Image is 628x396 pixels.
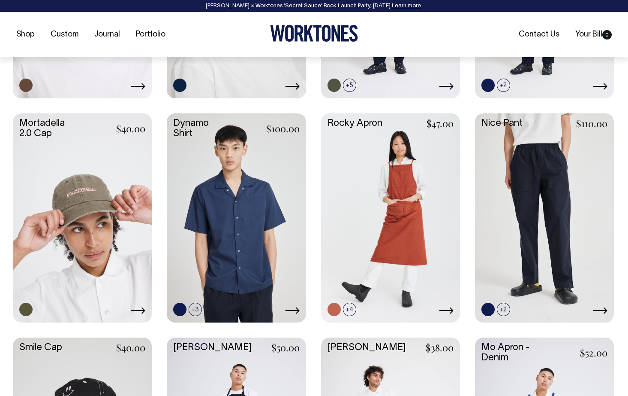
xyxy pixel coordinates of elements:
[497,79,510,92] span: +2
[13,27,38,42] a: Shop
[189,303,202,316] span: +3
[343,303,356,316] span: +4
[572,27,615,42] a: Your Bill0
[497,303,510,316] span: +2
[47,27,82,42] a: Custom
[343,79,356,92] span: +5
[91,27,123,42] a: Journal
[515,27,563,42] a: Contact Us
[602,30,612,40] span: 0
[9,3,619,9] div: [PERSON_NAME] × Worktones ‘Secret Sauce’ Book Launch Party, [DATE]. .
[132,27,169,42] a: Portfolio
[392,3,421,9] a: Learn more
